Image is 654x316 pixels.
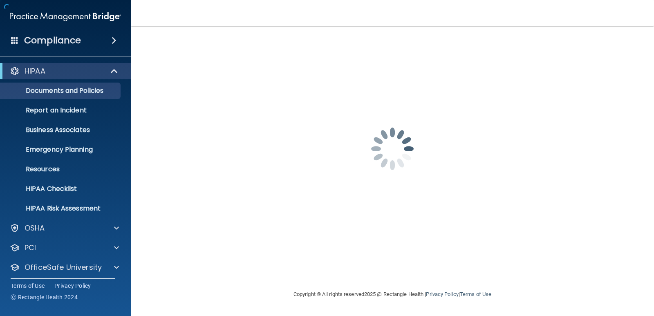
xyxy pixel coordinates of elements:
[24,35,81,46] h4: Compliance
[11,293,78,301] span: Ⓒ Rectangle Health 2024
[5,146,117,154] p: Emergency Planning
[10,9,121,25] img: PMB logo
[5,106,117,114] p: Report an Incident
[25,223,45,233] p: OSHA
[5,87,117,95] p: Documents and Policies
[5,126,117,134] p: Business Associates
[25,66,45,76] p: HIPAA
[5,185,117,193] p: HIPAA Checklist
[25,262,102,272] p: OfficeSafe University
[243,281,542,307] div: Copyright © All rights reserved 2025 @ Rectangle Health | |
[352,108,433,190] img: spinner.e123f6fc.gif
[10,243,119,253] a: PCI
[426,291,458,297] a: Privacy Policy
[10,223,119,233] a: OSHA
[25,243,36,253] p: PCI
[460,291,491,297] a: Terms of Use
[5,204,117,213] p: HIPAA Risk Assessment
[10,66,119,76] a: HIPAA
[11,282,45,290] a: Terms of Use
[10,262,119,272] a: OfficeSafe University
[5,165,117,173] p: Resources
[54,282,91,290] a: Privacy Policy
